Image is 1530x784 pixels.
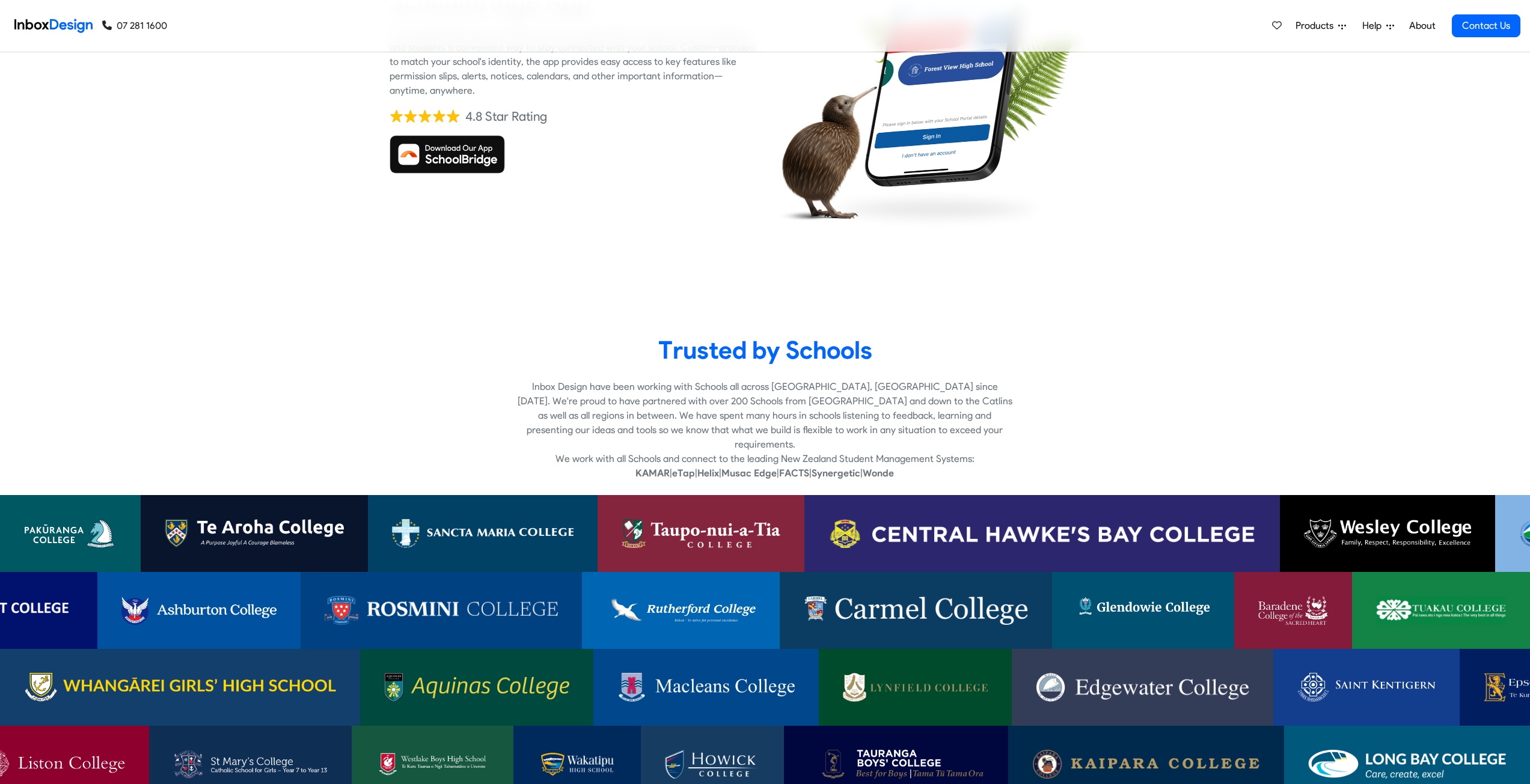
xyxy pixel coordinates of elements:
[863,467,894,479] strong: Wonde
[24,673,336,702] img: Whangarei Girls’ High School
[808,750,984,779] img: Tauranga Boys’ College
[1297,673,1436,702] img: Saint Kentigern College
[173,750,328,779] img: St Mary’s College (Ponsonby)
[1304,519,1471,548] img: Wesley College
[828,519,1256,548] img: Central Hawkes Bay College
[1452,14,1520,37] a: Contact Us
[665,750,760,779] img: Howick College
[697,467,719,479] strong: Helix
[102,19,167,33] a: 07 281 1600
[1036,673,1250,702] img: Edgewater College
[843,673,988,702] img: Lynfield College
[390,26,756,98] div: The SchoolBridge app is included with every subscription and gives staff, caregivers, and student...
[622,519,780,548] img: Taupo-nui-a-Tia College
[24,519,117,548] img: Pakuranga College
[804,596,1028,625] img: Carmel College
[1296,19,1338,33] span: Products
[465,108,547,126] div: 4.8 Star Rating
[376,750,489,779] img: Westlake Boys High School
[1308,750,1505,779] img: Long Bay College
[721,467,777,479] strong: Musac Edge
[390,135,505,174] img: Download SchoolBridge App
[968,35,1079,145] img: fern.png
[1357,14,1399,38] a: Help
[774,87,877,226] img: kiwi_bird.png
[537,750,617,779] img: Wakatipu High School
[325,596,558,625] img: Rosmini College
[821,184,1050,234] img: shadow.png
[390,335,1141,365] heading: Trusted by Schools
[1406,14,1439,38] a: About
[392,519,574,548] img: Sancta Maria College
[165,519,344,548] img: Te Aroha College
[121,596,277,625] img: Ashburton College
[672,467,695,479] strong: eTap
[518,466,1012,481] p: | | | | | |
[1376,596,1506,625] img: Tuakau College
[384,673,569,702] img: Aquinas College
[606,596,756,625] img: Rutherford College
[1362,19,1386,33] span: Help
[812,467,860,479] strong: Synergetic
[779,467,809,479] strong: FACTS
[518,380,1012,452] p: Inbox Design have been working with Schools all across [GEOGRAPHIC_DATA], [GEOGRAPHIC_DATA] since...
[635,467,670,479] strong: KAMAR
[518,452,1012,466] p: We work with all Schools and connect to the leading New Zealand Student Management Systems:
[1291,14,1351,38] a: Products
[1076,596,1210,625] img: Glendowie College
[1258,596,1328,625] img: Baradene College
[617,673,795,702] img: Macleans College
[1032,750,1261,779] img: Kaipara College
